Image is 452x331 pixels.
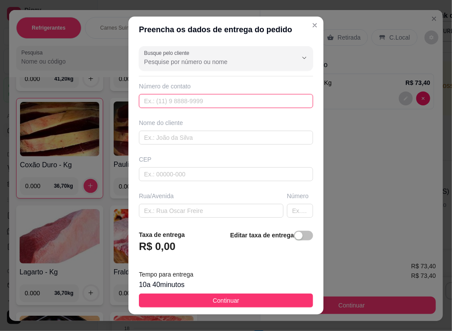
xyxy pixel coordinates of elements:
[287,192,313,200] div: Número
[144,57,283,66] input: Busque pelo cliente
[139,192,283,200] div: Rua/Avenida
[139,94,313,108] input: Ex.: (11) 9 8888-9999
[230,232,294,239] strong: Editar taxa de entrega
[308,18,322,32] button: Close
[139,155,313,164] div: CEP
[139,280,313,290] div: 10 a 40 minutos
[297,51,311,65] button: Show suggestions
[287,204,313,218] input: Ex.: 44
[139,231,185,238] strong: Taxa de entrega
[139,271,193,278] span: Tempo para entrega
[139,82,313,91] div: Número de contato
[144,49,192,57] label: Busque pelo cliente
[213,296,239,305] span: Continuar
[139,118,313,127] div: Nome do cliente
[139,131,313,145] input: Ex.: João da Silva
[139,167,313,181] input: Ex.: 00000-000
[139,294,313,307] button: Continuar
[139,240,175,253] h3: R$ 0,00
[128,17,324,43] header: Preencha os dados de entrega do pedido
[139,204,283,218] input: Ex.: Rua Oscar Freire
